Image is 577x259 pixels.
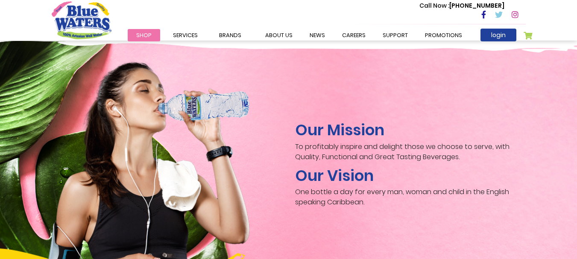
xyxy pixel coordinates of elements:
[295,166,526,185] h2: Our Vision
[257,29,301,41] a: about us
[219,31,241,39] span: Brands
[419,1,449,10] span: Call Now :
[52,1,111,39] a: store logo
[334,29,374,41] a: careers
[295,121,526,139] h2: Our Mission
[480,29,516,41] a: login
[173,31,198,39] span: Services
[419,1,504,10] p: [PHONE_NUMBER]
[301,29,334,41] a: News
[295,142,526,162] p: To profitably inspire and delight those we choose to serve, with Quality, Functional and Great Ta...
[295,187,526,207] p: One bottle a day for every man, woman and child in the English speaking Caribbean.
[374,29,416,41] a: support
[416,29,471,41] a: Promotions
[136,31,152,39] span: Shop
